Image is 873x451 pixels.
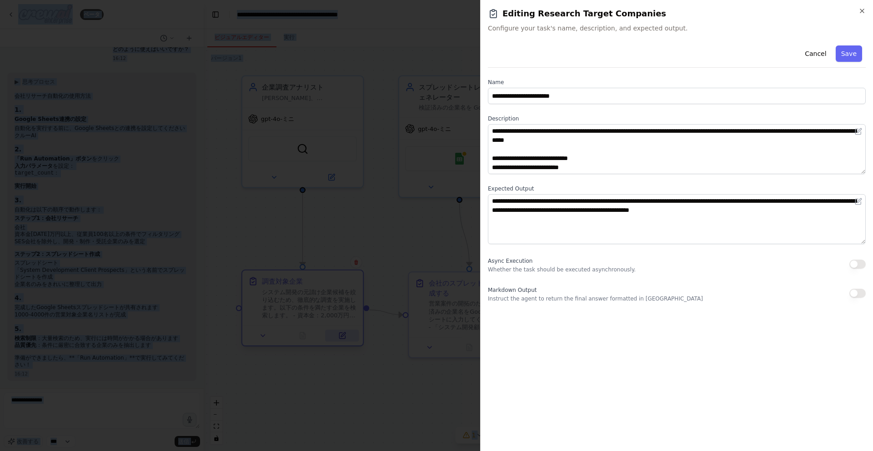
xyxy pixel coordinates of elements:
button: Cancel [799,45,832,62]
span: Async Execution [488,258,532,264]
label: Name [488,79,866,86]
h2: Editing Research Target Companies [488,7,866,20]
button: Open in editor [853,126,864,137]
label: Expected Output [488,185,866,192]
button: Open in editor [853,196,864,207]
label: Description [488,115,866,122]
span: Configure your task's name, description, and expected output. [488,24,866,33]
span: Markdown Output [488,287,537,293]
p: Whether the task should be executed asynchronously. [488,266,636,273]
p: Instruct the agent to return the final answer formatted in [GEOGRAPHIC_DATA] [488,295,703,302]
button: Save [836,45,862,62]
